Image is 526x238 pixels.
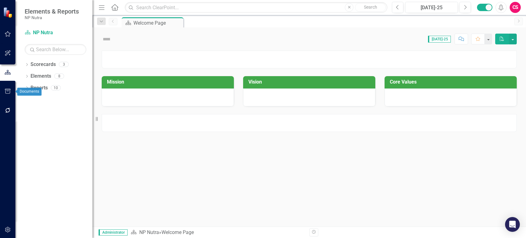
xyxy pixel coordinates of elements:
[364,5,377,10] span: Search
[25,15,79,20] small: NP Nutra
[407,4,456,11] div: [DATE]-25
[355,3,386,12] button: Search
[54,74,64,79] div: 8
[107,79,231,85] h3: Mission
[510,2,521,13] button: CS
[102,34,112,44] img: Not Defined
[25,8,79,15] span: Elements & Reports
[139,229,159,235] a: NP Nutra
[25,29,86,36] a: NP Nutra
[51,85,61,90] div: 10
[25,44,86,55] input: Search Below...
[405,2,458,13] button: [DATE]-25
[161,229,194,235] div: Welcome Page
[505,217,520,232] div: Open Intercom Messenger
[3,7,14,18] img: ClearPoint Strategy
[125,2,387,13] input: Search ClearPoint...
[31,84,48,92] a: Reports
[428,36,451,43] span: [DATE]-25
[390,79,514,85] h3: Core Values
[133,19,182,27] div: Welcome Page
[59,62,69,67] div: 3
[31,61,56,68] a: Scorecards
[31,73,51,80] a: Elements
[131,229,304,236] div: »
[248,79,372,85] h3: Vision
[99,229,128,236] span: Administrator
[17,88,42,96] div: Documents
